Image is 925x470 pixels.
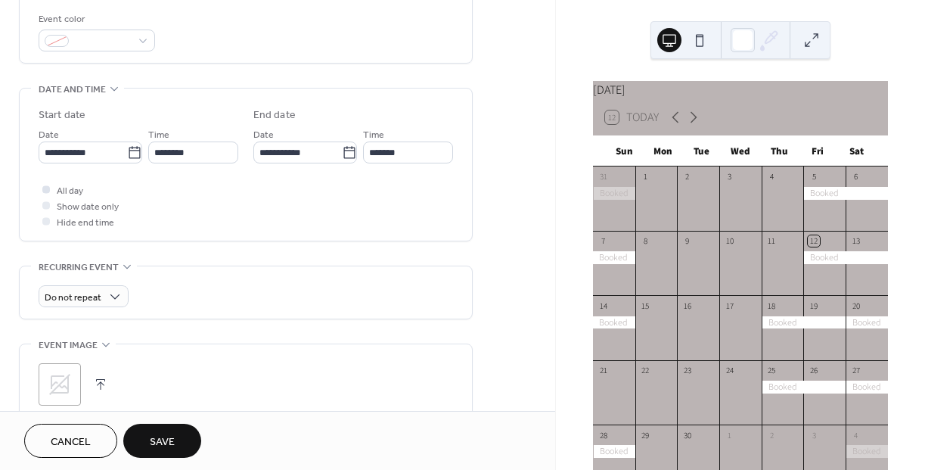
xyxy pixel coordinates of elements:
div: Booked [846,445,888,458]
div: 28 [598,429,609,440]
div: Booked [762,381,846,394]
div: ; [39,363,81,406]
span: Time [363,127,384,143]
div: 13 [850,235,861,247]
button: Cancel [24,424,117,458]
div: 12 [808,235,819,247]
div: 14 [598,300,609,311]
div: 2 [766,429,778,440]
div: Booked [593,187,635,200]
span: Cancel [51,434,91,450]
div: Tue [682,136,721,167]
div: 30 [681,429,693,440]
span: Recurring event [39,260,119,275]
div: 16 [681,300,693,311]
div: 3 [724,171,735,182]
div: Sun [605,136,644,167]
span: Do not repeat [45,289,101,307]
div: 20 [850,300,861,311]
div: 7 [598,235,609,247]
div: 31 [598,171,609,182]
div: 2 [681,171,693,182]
div: 19 [808,300,819,311]
span: Time [148,127,169,143]
div: Booked [593,445,635,458]
div: Sat [837,136,876,167]
span: Show date only [57,199,119,215]
div: 15 [640,300,651,311]
div: 1 [640,171,651,182]
div: 6 [850,171,861,182]
div: 29 [640,429,651,440]
div: 3 [808,429,819,440]
div: Booked [762,316,846,329]
div: 21 [598,365,609,376]
div: 4 [850,429,861,440]
div: 22 [640,365,651,376]
div: 5 [808,171,819,182]
span: Event image [39,338,98,353]
div: Mon [644,136,682,167]
span: Date [253,127,274,143]
span: Hide end time [57,215,114,231]
div: 18 [766,300,778,311]
button: Save [123,424,201,458]
div: 10 [724,235,735,247]
div: Event color [39,11,152,27]
div: Booked [593,251,635,264]
span: Date [39,127,59,143]
div: Booked [846,316,888,329]
div: Booked [846,381,888,394]
div: 26 [808,365,819,376]
div: Start date [39,107,85,123]
div: 8 [640,235,651,247]
span: Date and time [39,82,106,98]
span: All day [57,183,83,199]
div: End date [253,107,296,123]
div: Fri [799,136,837,167]
div: Booked [803,187,887,200]
div: 17 [724,300,735,311]
div: 25 [766,365,778,376]
div: 4 [766,171,778,182]
div: Booked [593,316,635,329]
div: 24 [724,365,735,376]
span: Save [150,434,175,450]
div: [DATE] [593,81,888,99]
div: 23 [681,365,693,376]
div: 1 [724,429,735,440]
div: 27 [850,365,861,376]
div: 9 [681,235,693,247]
div: Thu [759,136,798,167]
div: Wed [721,136,759,167]
div: Booked [803,251,887,264]
div: 11 [766,235,778,247]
